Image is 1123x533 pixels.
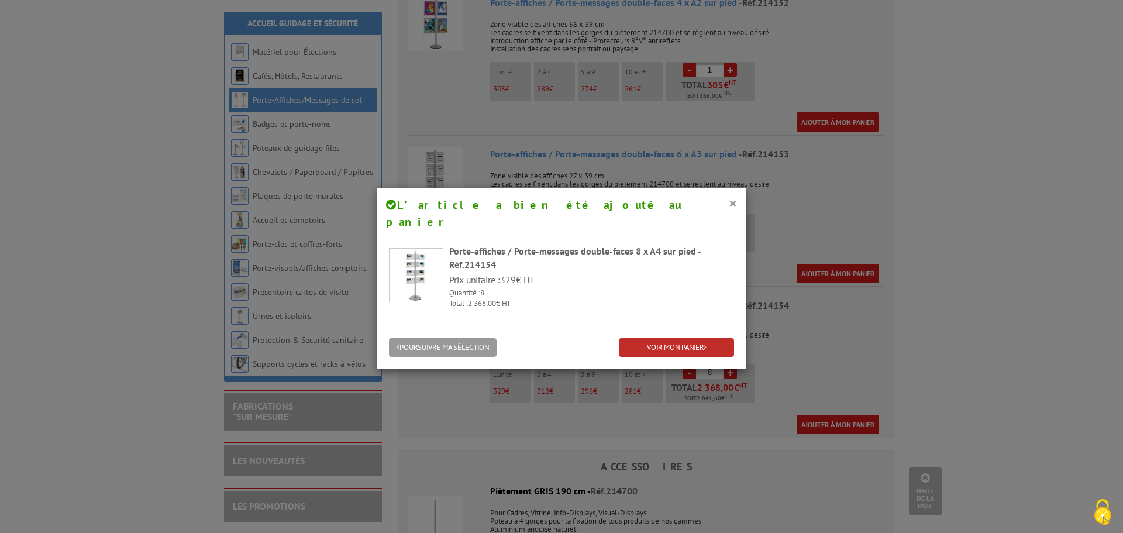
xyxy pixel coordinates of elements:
[449,288,734,299] p: Quantité :
[449,298,734,310] p: Total : € HT
[500,274,516,286] span: 329
[729,195,737,211] button: ×
[1088,498,1117,527] img: Cookies (fenêtre modale)
[1082,493,1123,533] button: Cookies (fenêtre modale)
[480,288,484,298] span: 8
[468,298,496,308] span: 2 368,00
[449,273,734,287] p: Prix unitaire : € HT
[449,245,734,271] div: Porte-affiches / Porte-messages double-faces 8 x A4 sur pied -
[619,338,734,357] a: VOIR MON PANIER
[449,259,496,270] span: Réf.214154
[386,197,737,230] h4: L’article a bien été ajouté au panier
[389,338,497,357] button: POURSUIVRE MA SÉLECTION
